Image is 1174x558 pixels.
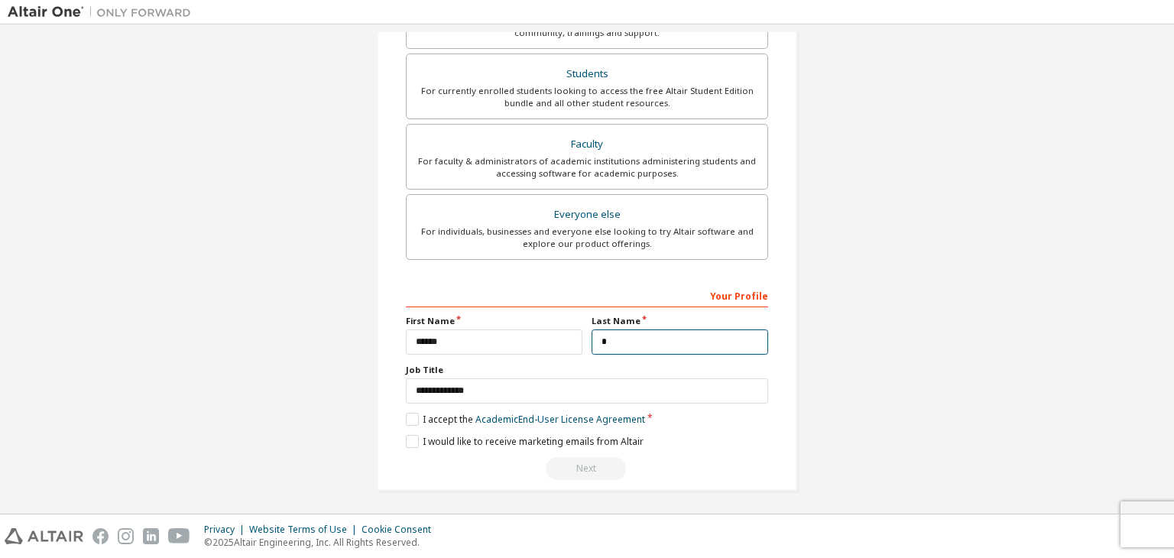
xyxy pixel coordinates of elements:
div: Provide a valid email to continue [406,457,768,480]
div: Cookie Consent [362,524,440,536]
p: © 2025 Altair Engineering, Inc. All Rights Reserved. [204,536,440,549]
label: I would like to receive marketing emails from Altair [406,435,644,448]
img: instagram.svg [118,528,134,544]
div: For individuals, businesses and everyone else looking to try Altair software and explore our prod... [416,225,758,250]
div: Students [416,63,758,85]
label: Last Name [592,315,768,327]
label: Job Title [406,364,768,376]
a: Academic End-User License Agreement [475,413,645,426]
label: First Name [406,315,582,327]
div: Website Terms of Use [249,524,362,536]
div: Everyone else [416,204,758,225]
img: facebook.svg [92,528,109,544]
div: For currently enrolled students looking to access the free Altair Student Edition bundle and all ... [416,85,758,109]
div: Privacy [204,524,249,536]
img: altair_logo.svg [5,528,83,544]
img: youtube.svg [168,528,190,544]
div: For faculty & administrators of academic institutions administering students and accessing softwa... [416,155,758,180]
img: linkedin.svg [143,528,159,544]
div: Your Profile [406,283,768,307]
div: Faculty [416,134,758,155]
label: I accept the [406,413,645,426]
img: Altair One [8,5,199,20]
